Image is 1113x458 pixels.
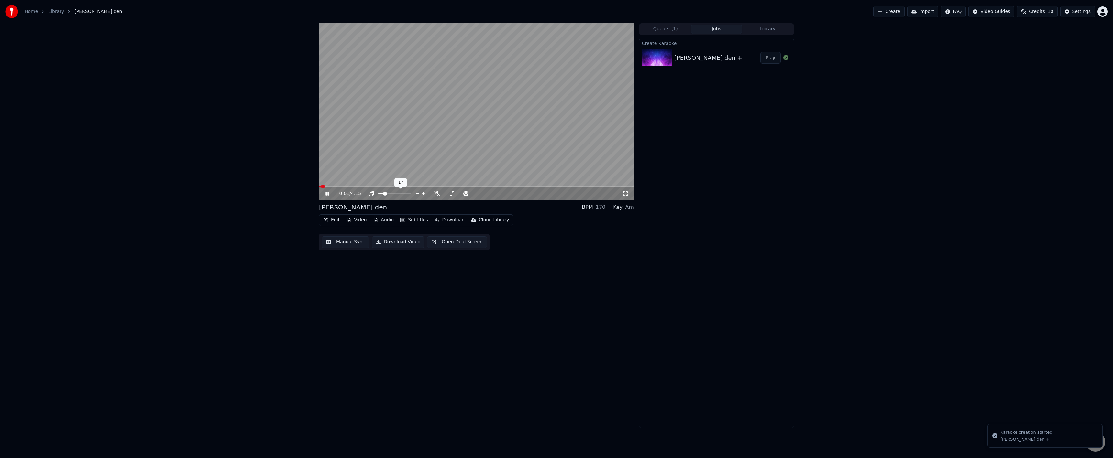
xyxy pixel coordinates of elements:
[907,6,938,17] button: Import
[372,236,424,248] button: Download Video
[760,52,781,64] button: Play
[1072,8,1091,15] div: Settings
[968,6,1014,17] button: Video Guides
[398,216,430,225] button: Subtitles
[319,203,387,212] div: [PERSON_NAME] den
[339,190,355,197] div: /
[1048,8,1053,15] span: 10
[351,190,361,197] span: 4:15
[941,6,966,17] button: FAQ
[1060,6,1095,17] button: Settings
[25,8,38,15] a: Home
[394,178,407,187] div: 17
[625,203,634,211] div: Am
[322,236,369,248] button: Manual Sync
[674,53,742,62] div: [PERSON_NAME] den +
[582,203,593,211] div: BPM
[25,8,122,15] nav: breadcrumb
[691,25,742,34] button: Jobs
[1029,8,1045,15] span: Credits
[5,5,18,18] img: youka
[1000,436,1052,442] div: [PERSON_NAME] den +
[873,6,905,17] button: Create
[742,25,793,34] button: Library
[344,216,369,225] button: Video
[1017,6,1057,17] button: Credits10
[432,216,467,225] button: Download
[671,26,678,32] span: ( 1 )
[370,216,396,225] button: Audio
[74,8,122,15] span: [PERSON_NAME] den
[48,8,64,15] a: Library
[596,203,606,211] div: 170
[321,216,342,225] button: Edit
[427,236,487,248] button: Open Dual Screen
[479,217,509,223] div: Cloud Library
[639,39,794,47] div: Create Karaoke
[1000,429,1052,436] div: Karaoke creation started
[640,25,691,34] button: Queue
[613,203,623,211] div: Key
[339,190,349,197] span: 0:01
